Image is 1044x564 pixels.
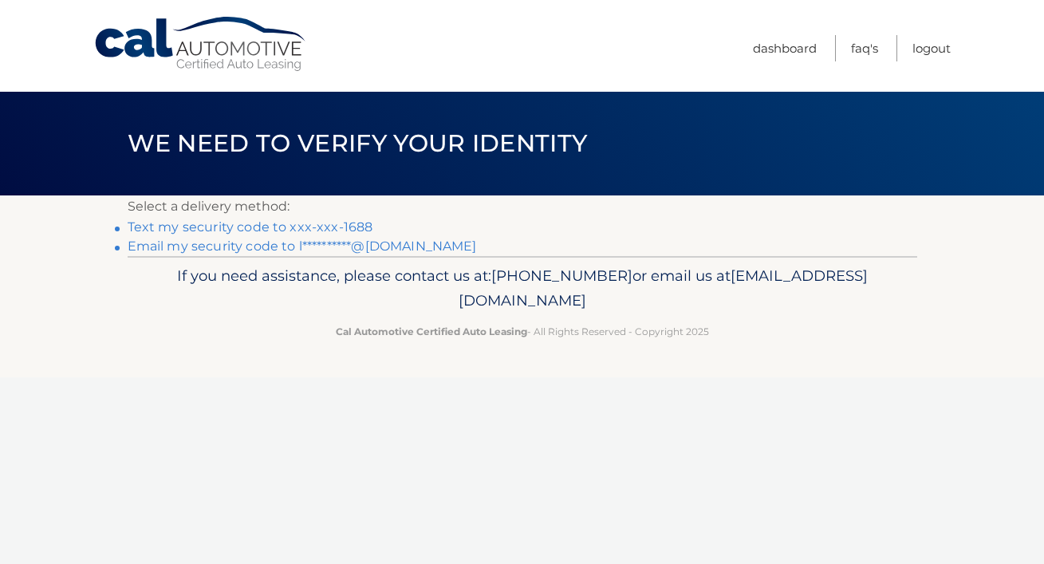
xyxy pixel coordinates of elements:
a: FAQ's [851,35,878,61]
a: Cal Automotive [93,16,309,73]
strong: Cal Automotive Certified Auto Leasing [336,325,527,337]
span: We need to verify your identity [128,128,588,158]
span: [PHONE_NUMBER] [491,266,632,285]
a: Logout [912,35,951,61]
p: Select a delivery method: [128,195,917,218]
p: - All Rights Reserved - Copyright 2025 [138,323,907,340]
a: Text my security code to xxx-xxx-1688 [128,219,373,235]
a: Email my security code to l**********@[DOMAIN_NAME] [128,239,477,254]
p: If you need assistance, please contact us at: or email us at [138,263,907,314]
a: Dashboard [753,35,817,61]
